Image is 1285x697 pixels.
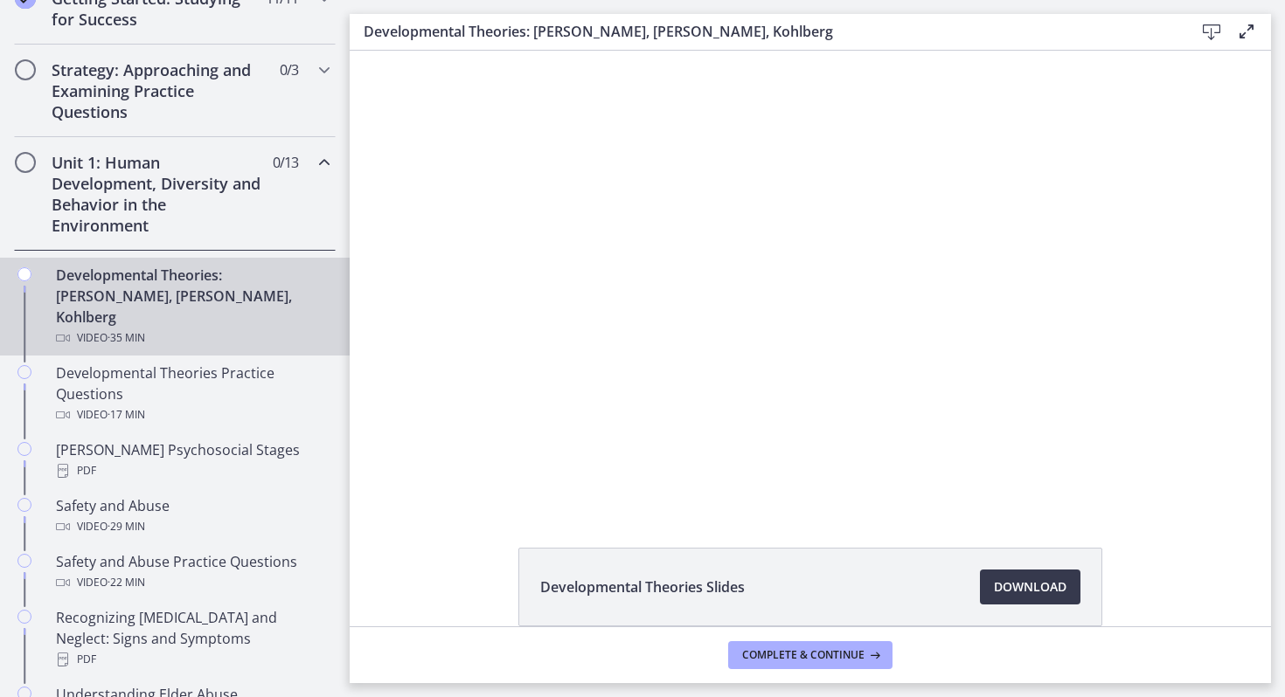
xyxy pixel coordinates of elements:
[52,59,265,122] h2: Strategy: Approaching and Examining Practice Questions
[108,516,145,537] span: · 29 min
[273,152,298,173] span: 0 / 13
[56,404,329,425] div: Video
[364,21,1166,42] h3: Developmental Theories: [PERSON_NAME], [PERSON_NAME], Kohlberg
[56,551,329,593] div: Safety and Abuse Practice Questions
[56,439,329,481] div: [PERSON_NAME] Psychosocial Stages
[56,328,329,348] div: Video
[980,569,1080,604] a: Download
[56,516,329,537] div: Video
[108,404,145,425] span: · 17 min
[350,51,1271,507] iframe: Video Lesson
[728,641,893,669] button: Complete & continue
[52,152,265,236] h2: Unit 1: Human Development, Diversity and Behavior in the Environment
[56,265,329,348] div: Developmental Theories: [PERSON_NAME], [PERSON_NAME], Kohlberg
[56,460,329,481] div: PDF
[108,328,145,348] span: · 35 min
[540,576,745,597] span: Developmental Theories Slides
[994,576,1066,597] span: Download
[108,572,145,593] span: · 22 min
[56,607,329,670] div: Recognizing [MEDICAL_DATA] and Neglect: Signs and Symptoms
[56,649,329,670] div: PDF
[280,59,298,80] span: 0 / 3
[56,362,329,425] div: Developmental Theories Practice Questions
[742,648,865,662] span: Complete & continue
[56,495,329,537] div: Safety and Abuse
[56,572,329,593] div: Video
